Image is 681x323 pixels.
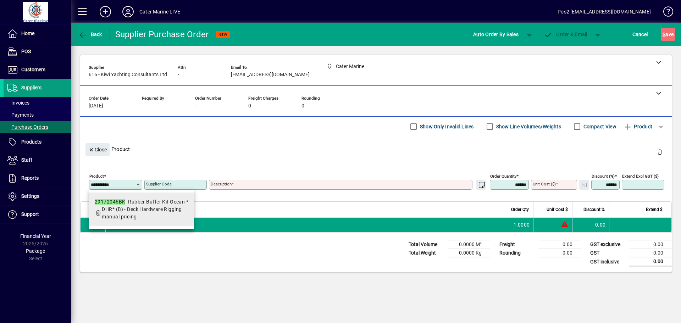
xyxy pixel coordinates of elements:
td: 0.00 [629,249,672,257]
span: Support [21,211,39,217]
span: Order Qty [511,206,529,213]
span: Payments [7,112,34,118]
button: Back [77,28,104,41]
td: 0.00 [572,218,609,232]
app-page-header-button: Back [71,28,110,41]
mat-label: Unit Cost ($) [533,182,556,186]
span: Reports [21,175,39,181]
span: Purchase Orders [7,124,48,130]
span: Unit Cost $ [547,206,568,213]
span: DHR* (B) - Deck Hardware Rigging manual pricing [102,206,182,219]
em: 29172046BK [95,199,125,205]
mat-label: Discount (%) [592,174,615,179]
a: Payments [4,109,71,121]
span: Suppliers [21,85,41,90]
label: Show Only Invalid Lines [419,123,474,130]
span: S [663,32,665,37]
span: Customers [21,67,45,72]
span: Extend $ [646,206,663,213]
span: Back [78,32,102,37]
div: - Rubber Buffer Kit Ocean * [95,198,188,206]
td: Total Volume [405,240,448,249]
button: Add [94,5,117,18]
a: Staff [4,151,71,169]
button: Profile [117,5,139,18]
td: 0.00 [629,257,672,266]
td: 0.00 [538,240,581,249]
button: Close [85,143,110,156]
span: Order & Email [544,32,587,37]
span: [DATE] [89,103,103,109]
span: [EMAIL_ADDRESS][DOMAIN_NAME] [231,72,310,78]
div: Cater Marine LIVE [139,6,180,17]
a: Settings [4,188,71,205]
span: ave [663,29,674,40]
div: Pos2 [EMAIL_ADDRESS][DOMAIN_NAME] [558,6,651,17]
a: POS [4,43,71,61]
span: Package [26,248,45,254]
mat-option: 29172046BK - Rubber Buffer Kit Ocean * [89,193,194,226]
span: Cancel [632,29,648,40]
td: 0.00 [629,240,672,249]
mat-label: Description [211,182,232,186]
td: Total Weight [405,249,448,257]
span: Auto Order By Sales [473,29,519,40]
div: Product [80,136,672,162]
span: Settings [21,193,39,199]
span: Staff [21,157,32,163]
td: Rounding [496,249,538,257]
span: Products [21,139,41,145]
span: Invoices [7,100,29,106]
span: - [142,103,143,109]
td: 0.0000 Kg [448,249,490,257]
label: Compact View [582,123,616,130]
a: Customers [4,61,71,79]
a: Home [4,25,71,43]
td: GST exclusive [587,240,629,249]
a: Knowledge Base [658,1,672,24]
span: 0 [248,103,251,109]
span: Close [88,144,107,156]
label: Show Line Volumes/Weights [495,123,561,130]
button: Cancel [631,28,650,41]
div: Supplier Purchase Order [115,29,209,40]
td: 0.00 [538,249,581,257]
app-page-header-button: Close [84,146,111,152]
td: 1.0000 [505,218,533,232]
a: Reports [4,169,71,187]
app-page-header-button: Delete [651,149,668,155]
td: Freight [496,240,538,249]
button: Save [661,28,675,41]
td: GST inclusive [587,257,629,266]
mat-label: Supplier Code [146,182,172,186]
span: - [195,103,196,109]
button: Order & Email [541,28,591,41]
button: Delete [651,143,668,160]
mat-label: Product [89,174,104,179]
span: NEW [218,32,227,37]
a: Purchase Orders [4,121,71,133]
a: Invoices [4,97,71,109]
span: 0 [301,103,304,109]
button: Auto Order By Sales [470,28,522,41]
mat-label: Order Quantity [490,174,516,179]
a: Support [4,206,71,223]
td: GST [587,249,629,257]
span: Discount % [583,206,605,213]
td: 0.0000 M³ [448,240,490,249]
span: 616 - Kiwi Yachting Consultants Ltd [89,72,167,78]
span: Financial Year [20,233,51,239]
a: Products [4,133,71,151]
span: - [178,72,179,78]
span: Home [21,30,34,36]
mat-label: Extend excl GST ($) [622,174,659,179]
span: POS [21,49,31,54]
